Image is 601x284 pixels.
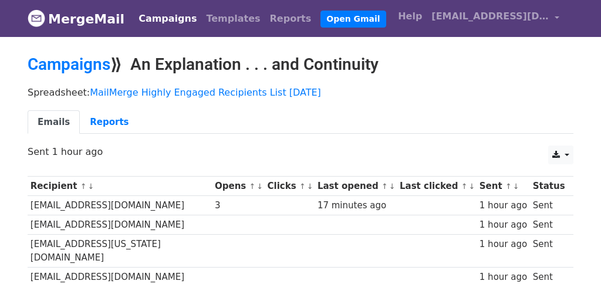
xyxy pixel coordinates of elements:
a: Templates [201,7,265,31]
a: ↓ [513,182,519,191]
span: [EMAIL_ADDRESS][DOMAIN_NAME] [431,9,549,23]
th: Opens [212,177,265,196]
a: ↓ [87,182,94,191]
a: Help [393,5,427,28]
th: Sent [477,177,530,196]
a: ↓ [389,182,396,191]
th: Clicks [265,177,315,196]
div: 17 minutes ago [318,199,394,212]
a: ↓ [307,182,313,191]
a: ↓ [469,182,475,191]
th: Last opened [315,177,397,196]
a: ↑ [299,182,306,191]
td: Sent [530,196,568,215]
div: 1 hour ago [480,218,527,232]
td: [EMAIL_ADDRESS][DOMAIN_NAME] [28,196,212,215]
th: Status [530,177,568,196]
a: Emails [28,110,80,134]
td: Sent [530,235,568,268]
a: MergeMail [28,6,124,31]
a: MailMerge Highly Engaged Recipients List [DATE] [90,87,321,98]
a: [EMAIL_ADDRESS][DOMAIN_NAME] [427,5,564,32]
div: 1 hour ago [480,271,527,284]
h2: ⟫ An Explanation . . . and Continuity [28,55,573,75]
th: Last clicked [397,177,477,196]
td: [EMAIL_ADDRESS][US_STATE][DOMAIN_NAME] [28,235,212,268]
div: 1 hour ago [480,199,527,212]
a: ↑ [505,182,512,191]
a: Reports [265,7,316,31]
a: ↓ [256,182,263,191]
a: Open Gmail [320,11,386,28]
td: [EMAIL_ADDRESS][DOMAIN_NAME] [28,215,212,235]
img: MergeMail logo [28,9,45,27]
a: Reports [80,110,139,134]
th: Recipient [28,177,212,196]
a: Campaigns [28,55,110,74]
a: ↑ [461,182,468,191]
div: 3 [215,199,262,212]
a: Campaigns [134,7,201,31]
a: ↑ [80,182,87,191]
div: 1 hour ago [480,238,527,251]
td: Sent [530,215,568,235]
p: Spreadsheet: [28,86,573,99]
a: ↑ [249,182,256,191]
p: Sent 1 hour ago [28,146,573,158]
a: ↑ [381,182,388,191]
